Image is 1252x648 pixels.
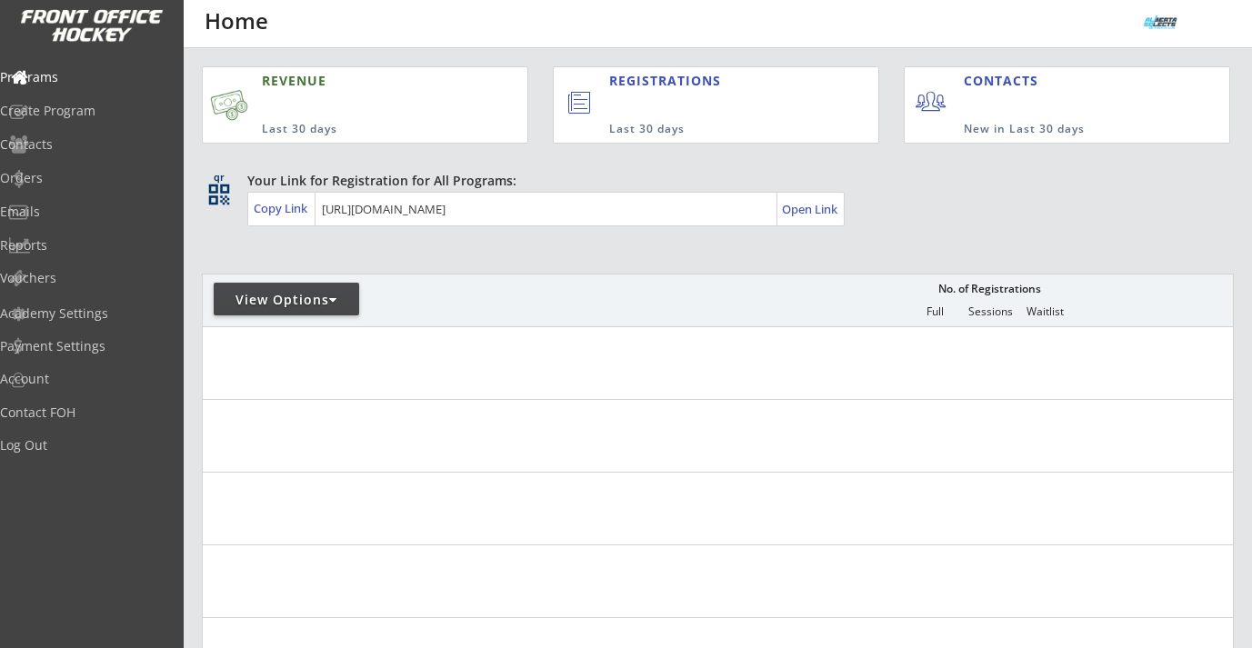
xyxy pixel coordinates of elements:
[262,72,446,90] div: REVENUE
[254,200,311,216] div: Copy Link
[262,122,446,137] div: Last 30 days
[207,172,229,184] div: qr
[609,122,804,137] div: Last 30 days
[214,291,359,309] div: View Options
[964,122,1145,137] div: New in Last 30 days
[963,305,1017,318] div: Sessions
[782,196,839,222] a: Open Link
[933,283,1046,295] div: No. of Registrations
[964,72,1047,90] div: CONTACTS
[782,202,839,217] div: Open Link
[205,181,233,208] button: qr_code
[907,305,962,318] div: Full
[247,172,1177,190] div: Your Link for Registration for All Programs:
[1017,305,1072,318] div: Waitlist
[609,72,799,90] div: REGISTRATIONS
